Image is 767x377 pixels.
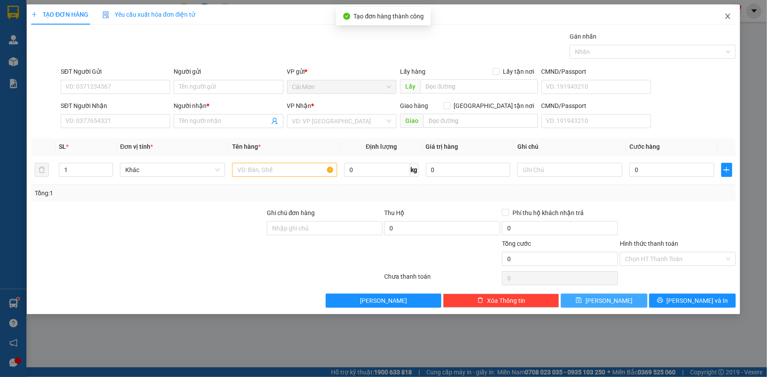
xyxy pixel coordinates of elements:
[31,11,37,18] span: plus
[509,208,587,218] span: Phí thu hộ khách nhận trả
[366,143,397,150] span: Định lượng
[657,297,663,304] span: printer
[400,68,425,75] span: Lấy hàng
[292,80,391,93] span: Cái Mơn
[267,209,315,216] label: Ghi chú đơn hàng
[724,13,731,20] span: close
[426,143,458,150] span: Giá trị hàng
[451,101,538,111] span: [GEOGRAPHIC_DATA] tận nơi
[102,11,195,18] span: Yêu cầu xuất hóa đơn điện tử
[400,102,428,109] span: Giao hàng
[443,294,559,308] button: deleteXóa Thông tin
[125,163,220,176] span: Khác
[410,163,419,177] span: kg
[384,272,502,287] div: Chưa thanh toán
[517,163,622,177] input: Ghi Chú
[620,240,678,247] label: Hình thức thanh toán
[400,114,423,128] span: Giao
[716,4,740,29] button: Close
[35,188,296,198] div: Tổng: 1
[326,294,442,308] button: [PERSON_NAME]
[174,67,283,76] div: Người gửi
[31,11,88,18] span: TẠO ĐƠN HÀNG
[174,101,283,111] div: Người nhận
[120,143,153,150] span: Đơn vị tính
[61,101,170,111] div: SĐT Người Nhận
[287,67,396,76] div: VP gửi
[267,221,383,235] input: Ghi chú đơn hàng
[35,163,49,177] button: delete
[502,240,531,247] span: Tổng cước
[61,67,170,76] div: SĐT Người Gửi
[426,163,511,177] input: 0
[500,67,538,76] span: Lấy tận nơi
[271,118,278,125] span: user-add
[542,101,651,111] div: CMND/Passport
[287,102,312,109] span: VP Nhận
[423,114,538,128] input: Dọc đường
[420,79,538,93] input: Dọc đường
[629,143,660,150] span: Cước hàng
[102,11,109,18] img: icon
[585,296,633,305] span: [PERSON_NAME]
[232,143,261,150] span: Tên hàng
[721,163,732,177] button: plus
[232,163,337,177] input: VD: Bàn, Ghế
[400,79,420,93] span: Lấy
[570,33,596,40] label: Gán nhãn
[649,294,736,308] button: printer[PERSON_NAME] và In
[384,209,404,216] span: Thu Hộ
[542,67,651,76] div: CMND/Passport
[59,143,66,150] span: SL
[343,13,350,20] span: check-circle
[360,296,407,305] span: [PERSON_NAME]
[576,297,582,304] span: save
[722,166,732,173] span: plus
[667,296,728,305] span: [PERSON_NAME] và In
[354,13,424,20] span: Tạo đơn hàng thành công
[487,296,525,305] span: Xóa Thông tin
[477,297,483,304] span: delete
[514,138,626,155] th: Ghi chú
[561,294,647,308] button: save[PERSON_NAME]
